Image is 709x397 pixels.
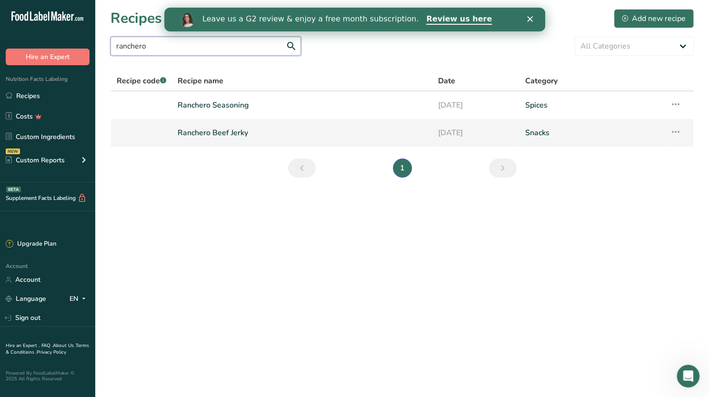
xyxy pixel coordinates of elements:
div: Powered By FoodLabelMaker © 2025 All Rights Reserved [6,370,90,382]
iframe: Intercom live chat banner [164,8,545,31]
a: [DATE] [438,95,514,115]
div: Upgrade Plan [6,239,56,249]
a: Language [6,290,46,307]
span: Date [438,75,455,87]
a: FAQ . [41,342,53,349]
div: Add new recipe [622,13,686,24]
button: Hire an Expert [6,49,90,65]
div: BETA [6,187,21,192]
a: Snacks [525,123,659,143]
div: Custom Reports [6,155,65,165]
span: Recipe name [178,75,223,87]
div: Close [363,9,372,14]
span: Recipe code [117,76,166,86]
button: Add new recipe [614,9,694,28]
div: EN [70,293,90,305]
a: Ranchero Beef Jerky [178,123,427,143]
a: Next page [489,159,517,178]
span: Category [525,75,558,87]
a: Spices [525,95,659,115]
h1: Recipes (50) [110,8,193,29]
a: About Us . [53,342,76,349]
input: Search for recipe [110,37,301,56]
a: Privacy Policy [37,349,66,356]
iframe: Intercom live chat [677,365,699,387]
a: Ranchero Seasoning [178,95,427,115]
a: [DATE] [438,123,514,143]
a: Terms & Conditions . [6,342,89,356]
a: Hire an Expert . [6,342,40,349]
div: NEW [6,149,20,154]
a: Previous page [288,159,316,178]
